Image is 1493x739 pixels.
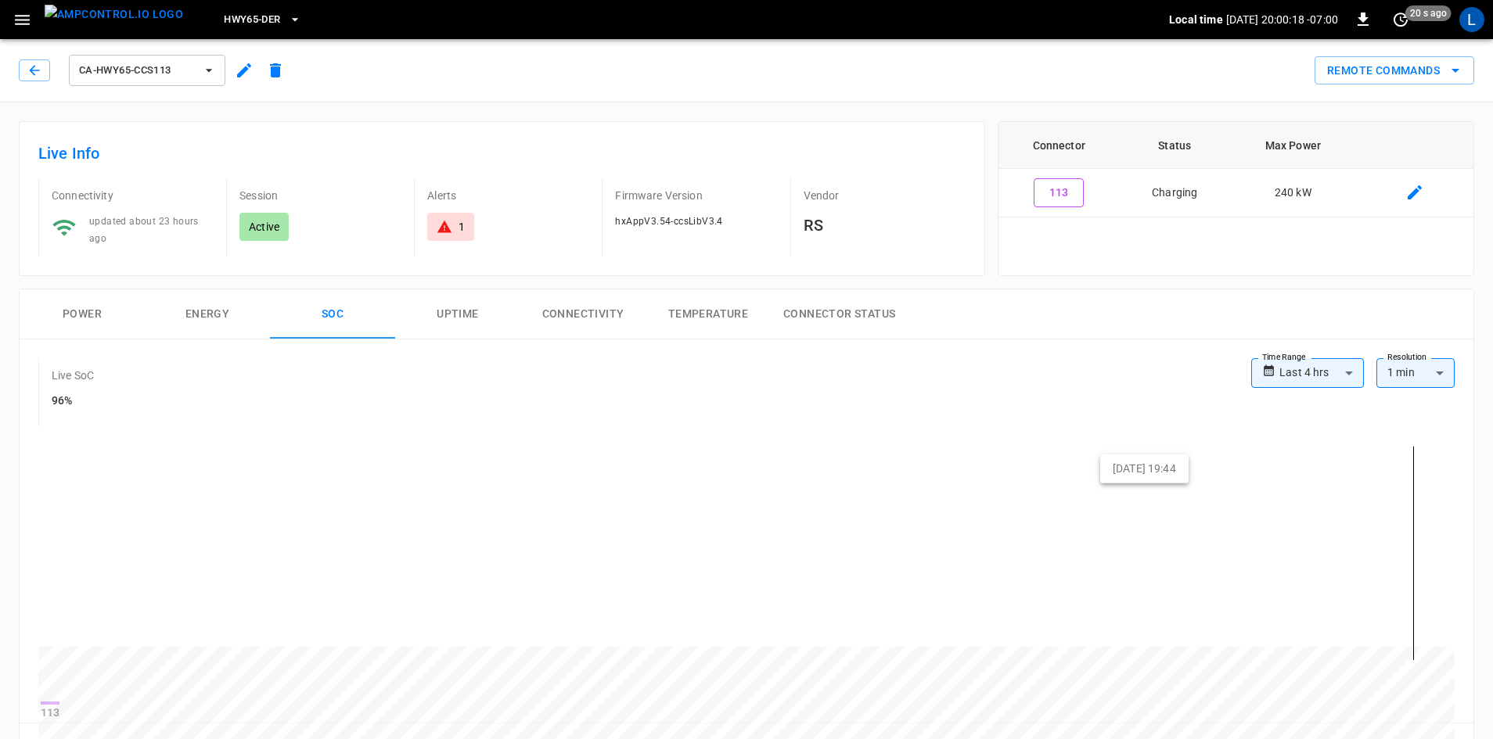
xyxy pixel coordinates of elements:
div: 1 [459,219,465,235]
p: Vendor [804,188,966,203]
button: Remote Commands [1315,56,1474,85]
p: Firmware Version [615,188,777,203]
p: Active [249,219,279,235]
div: Last 4 hrs [1279,358,1364,388]
button: Uptime [395,289,520,339]
label: Time Range [1262,351,1306,364]
img: ampcontrol.io logo [45,5,183,24]
p: Connectivity [52,188,214,203]
div: profile-icon [1459,7,1484,32]
td: 240 kW [1230,169,1356,217]
button: HWY65-DER [218,5,307,35]
p: Live SoC [52,368,94,383]
h6: RS [804,213,966,238]
p: Session [239,188,401,203]
table: connector table [998,122,1473,217]
td: Charging [1120,169,1230,217]
button: Power [20,289,145,339]
label: Resolution [1387,351,1426,364]
th: Connector [998,122,1120,169]
span: ca-hwy65-ccs113 [79,62,195,80]
span: hxAppV3.54-ccsLibV3.4 [615,216,722,227]
div: 1 min [1376,358,1455,388]
p: [DATE] 20:00:18 -07:00 [1226,12,1338,27]
span: updated about 23 hours ago [89,216,199,244]
button: Connector Status [771,289,908,339]
button: ca-hwy65-ccs113 [69,55,225,86]
span: HWY65-DER [224,11,280,29]
button: Temperature [646,289,771,339]
th: Max Power [1230,122,1356,169]
button: set refresh interval [1388,7,1413,32]
button: SOC [270,289,395,339]
p: Alerts [427,188,589,203]
p: Local time [1169,12,1223,27]
th: Status [1120,122,1230,169]
button: 113 [1034,178,1084,207]
h6: Live Info [38,141,966,166]
button: Energy [145,289,270,339]
div: remote commands options [1315,56,1474,85]
button: Connectivity [520,289,646,339]
h6: 96% [52,393,94,410]
span: 20 s ago [1405,5,1452,21]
